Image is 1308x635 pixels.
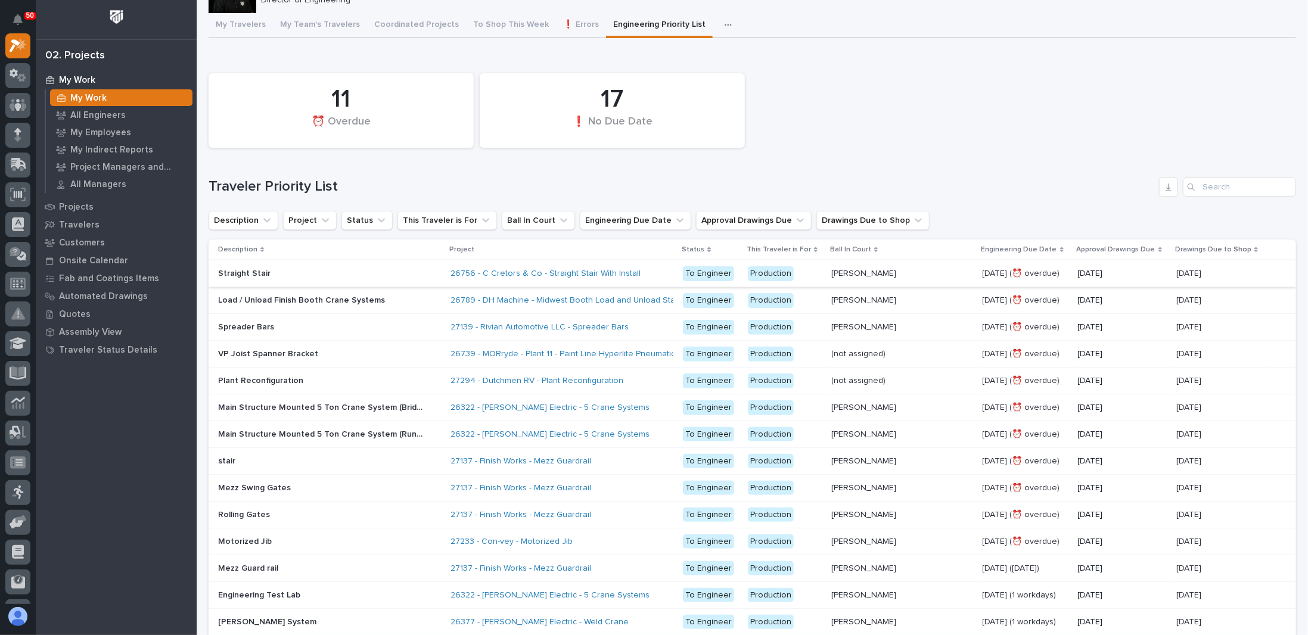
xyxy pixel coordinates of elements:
[1175,243,1251,256] p: Drawings Due to Shop
[209,502,1296,528] tr: Rolling GatesRolling Gates 27137 - Finish Works - Mezz Guardrail To EngineerProduction[PERSON_NAM...
[70,162,188,173] p: Project Managers and Engineers
[209,448,1296,475] tr: stairstair 27137 - Finish Works - Mezz Guardrail To EngineerProduction[PERSON_NAME][PERSON_NAME] ...
[450,243,475,256] p: Project
[1176,454,1204,466] p: [DATE]
[15,14,30,33] div: Notifications50
[283,211,337,230] button: Project
[1176,588,1204,600] p: [DATE]
[451,537,573,547] a: 27233 - Con-vey - Motorized Jib
[59,238,105,248] p: Customers
[748,534,794,549] div: Production
[46,124,197,141] a: My Employees
[748,373,794,388] div: Production
[70,127,131,138] p: My Employees
[983,320,1062,332] p: [DATE] (⏰ overdue)
[1176,293,1204,306] p: [DATE]
[36,269,197,287] a: Fab and Coatings Items
[683,561,734,576] div: To Engineer
[209,421,1296,448] tr: Main Structure Mounted 5 Ton Crane System (Runways)Main Structure Mounted 5 Ton Crane System (Run...
[831,347,888,359] p: (not assigned)
[983,534,1062,547] p: [DATE] (⏰ overdue)
[451,322,629,332] a: 27139 - Rivian Automotive LLC - Spreader Bars
[59,202,94,213] p: Projects
[983,508,1062,520] p: [DATE] (⏰ overdue)
[451,376,624,386] a: 27294 - Dutchmen RV - Plant Reconfiguration
[451,429,650,440] a: 26322 - [PERSON_NAME] Electric - 5 Crane Systems
[1183,178,1296,197] input: Search
[36,234,197,251] a: Customers
[1176,534,1204,547] p: [DATE]
[70,110,126,121] p: All Engineers
[1176,373,1204,386] p: [DATE]
[209,211,278,230] button: Description
[218,320,276,332] p: Spreader Bars
[748,400,794,415] div: Production
[683,400,734,415] div: To Engineer
[5,604,30,629] button: users-avatar
[70,179,126,190] p: All Managers
[218,481,293,493] p: Mezz Swing Gates
[983,347,1062,359] p: [DATE] (⏰ overdue)
[831,534,899,547] p: [PERSON_NAME]
[1078,269,1167,279] p: [DATE]
[1078,403,1167,413] p: [DATE]
[1078,322,1167,332] p: [DATE]
[1176,400,1204,413] p: [DATE]
[451,483,592,493] a: 27137 - Finish Works - Mezz Guardrail
[683,481,734,496] div: To Engineer
[683,266,734,281] div: To Engineer
[341,211,393,230] button: Status
[748,266,794,281] div: Production
[1176,508,1204,520] p: [DATE]
[500,116,725,141] div: ❗ No Due Date
[36,305,197,323] a: Quotes
[748,481,794,496] div: Production
[816,211,930,230] button: Drawings Due to Shop
[1078,617,1167,627] p: [DATE]
[45,49,105,63] div: 02. Projects
[830,243,871,256] p: Ball In Court
[26,11,34,20] p: 50
[209,13,273,38] button: My Travelers
[218,534,274,547] p: Motorized Jib
[218,427,429,440] p: Main Structure Mounted 5 Ton Crane System (Runways)
[831,373,888,386] p: (not assigned)
[831,615,899,627] p: [PERSON_NAME]
[831,561,899,574] p: [PERSON_NAME]
[683,534,734,549] div: To Engineer
[209,287,1296,314] tr: Load / Unload Finish Booth Crane SystemsLoad / Unload Finish Booth Crane Systems 26789 - DH Machi...
[451,510,592,520] a: 27137 - Finish Works - Mezz Guardrail
[36,198,197,216] a: Projects
[209,368,1296,394] tr: Plant ReconfigurationPlant Reconfiguration 27294 - Dutchmen RV - Plant Reconfiguration To Enginee...
[983,454,1062,466] p: [DATE] (⏰ overdue)
[59,75,95,86] p: My Work
[1078,349,1167,359] p: [DATE]
[36,71,197,89] a: My Work
[500,85,725,114] div: 17
[46,141,197,158] a: My Indirect Reports
[1078,510,1167,520] p: [DATE]
[831,508,899,520] p: [PERSON_NAME]
[59,291,148,302] p: Automated Drawings
[683,454,734,469] div: To Engineer
[46,158,197,175] a: Project Managers and Engineers
[105,6,128,28] img: Workspace Logo
[683,588,734,603] div: To Engineer
[1077,243,1155,256] p: Approval Drawings Due
[696,211,812,230] button: Approval Drawings Due
[218,588,303,600] p: Engineering Test Lab
[209,341,1296,368] tr: VP Joist Spanner BracketVP Joist Spanner Bracket 26739 - MORryde - Plant 11 - Paint Line Hyperlit...
[748,320,794,335] div: Production
[397,211,497,230] button: This Traveler is For
[46,176,197,192] a: All Managers
[831,454,899,466] p: [PERSON_NAME]
[451,295,690,306] a: 26789 - DH Machine - Midwest Booth Load and Unload Station
[983,615,1059,627] p: [DATE] (1 workdays)
[209,394,1296,421] tr: Main Structure Mounted 5 Ton Crane System (Bridges (x4))Main Structure Mounted 5 Ton Crane System...
[983,293,1062,306] p: [DATE] (⏰ overdue)
[229,116,453,141] div: ⏰ Overdue
[748,427,794,442] div: Production
[983,588,1059,600] p: [DATE] (1 workdays)
[1078,295,1167,306] p: [DATE]
[209,314,1296,341] tr: Spreader BarsSpreader Bars 27139 - Rivian Automotive LLC - Spreader Bars To EngineerProduction[PE...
